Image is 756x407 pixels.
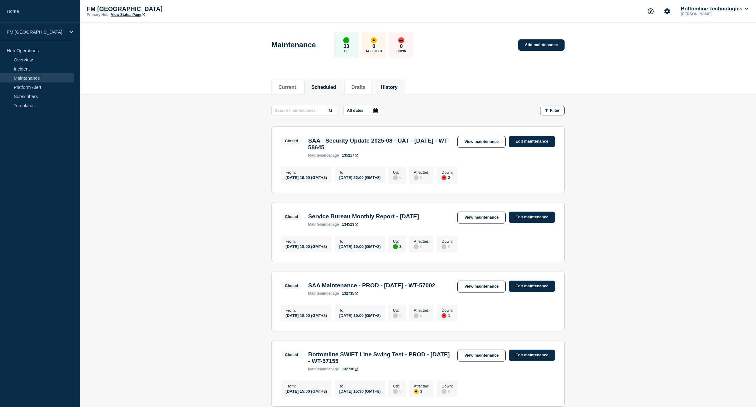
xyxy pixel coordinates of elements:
button: All dates [343,106,381,115]
p: [PERSON_NAME] [680,12,743,16]
p: FM [GEOGRAPHIC_DATA] [7,29,65,35]
div: affected [414,389,419,394]
a: Edit maintenance [509,212,555,223]
div: 3 [393,244,402,249]
a: 134523 [342,222,358,227]
p: Up [344,49,348,53]
div: disabled [442,389,446,394]
div: 0 [393,313,402,318]
a: View maintenance [457,281,506,293]
input: Search maintenances [271,106,336,115]
div: [DATE] 19:00 (GMT+8) [339,244,381,249]
div: up [343,37,349,43]
span: maintenance [308,291,330,296]
p: Down : [442,170,453,175]
p: All dates [347,108,363,113]
p: page [308,222,339,227]
a: Edit maintenance [509,281,555,292]
div: disabled [414,175,419,180]
div: Closed [285,214,298,219]
p: From : [285,239,327,244]
p: From : [285,308,327,313]
h1: Maintenance [271,41,316,49]
div: 0 [414,175,429,180]
div: disabled [393,313,398,318]
h3: SAA Maintenance - PROD - [DATE] - WT-57002 [308,282,435,289]
a: View Status Page [111,13,145,17]
p: 33 [343,43,349,49]
p: Up : [393,239,402,244]
div: 0 [393,175,402,180]
div: [DATE] 15:30 (GMT+8) [339,388,381,394]
div: down [442,175,446,180]
div: 0 [393,388,402,394]
h3: SAA - Security Update 2025-08 - UAT - [DATE] - WT-58645 [308,137,451,151]
div: [DATE] 18:00 (GMT+8) [285,313,327,318]
p: Down : [442,308,453,313]
p: To : [339,384,381,388]
p: From : [285,384,327,388]
p: FM [GEOGRAPHIC_DATA] [87,5,209,13]
a: 132736 [342,367,358,371]
div: affected [371,37,377,43]
div: Closed [285,139,298,143]
div: down [442,313,446,318]
div: down [398,37,404,43]
div: [DATE] 18:00 (GMT+8) [285,244,327,249]
div: disabled [393,389,398,394]
div: disabled [393,175,398,180]
div: 0 [442,388,453,394]
div: [DATE] 15:00 (GMT+8) [285,388,327,394]
button: Bottomline Technologies [680,6,749,12]
div: 2 [442,175,453,180]
p: To : [339,170,381,175]
p: Affected [366,49,382,53]
button: Drafts [351,85,365,90]
a: 132735 [342,291,358,296]
button: History [381,85,398,90]
p: Up : [393,384,402,388]
div: 3 [414,388,429,394]
p: Affected : [414,308,429,313]
p: 0 [373,43,375,49]
p: From : [285,170,327,175]
span: maintenance [308,153,330,158]
h3: Bottomline SWIFT Line Swing Test - PROD - [DATE] - WT-57155 [308,351,451,365]
p: page [308,291,339,296]
div: Closed [285,283,298,288]
a: View maintenance [457,212,506,223]
button: Account settings [661,5,674,18]
p: Primary Hub [87,13,108,17]
p: 0 [400,43,403,49]
p: To : [339,239,381,244]
div: 0 [414,244,429,249]
p: Up : [393,170,402,175]
div: 0 [414,313,429,318]
div: disabled [442,244,446,249]
a: View maintenance [457,350,506,362]
button: Support [644,5,657,18]
div: [DATE] 22:00 (GMT+8) [339,175,381,180]
p: To : [339,308,381,313]
p: Down : [442,239,453,244]
div: 1 [442,313,453,318]
a: Edit maintenance [509,136,555,147]
a: View maintenance [457,136,506,148]
a: Edit maintenance [509,350,555,361]
p: Down : [442,384,453,388]
div: up [393,244,398,249]
p: Affected : [414,384,429,388]
div: disabled [414,313,419,318]
span: Filter [550,108,560,113]
span: maintenance [308,222,330,227]
div: Closed [285,352,298,357]
button: Filter [540,106,565,115]
h3: Service Bureau Monthly Report - [DATE] [308,213,419,220]
button: Scheduled [311,85,336,90]
p: Affected : [414,170,429,175]
p: page [308,367,339,371]
p: Down [397,49,406,53]
div: disabled [414,244,419,249]
p: Affected : [414,239,429,244]
span: maintenance [308,367,330,371]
